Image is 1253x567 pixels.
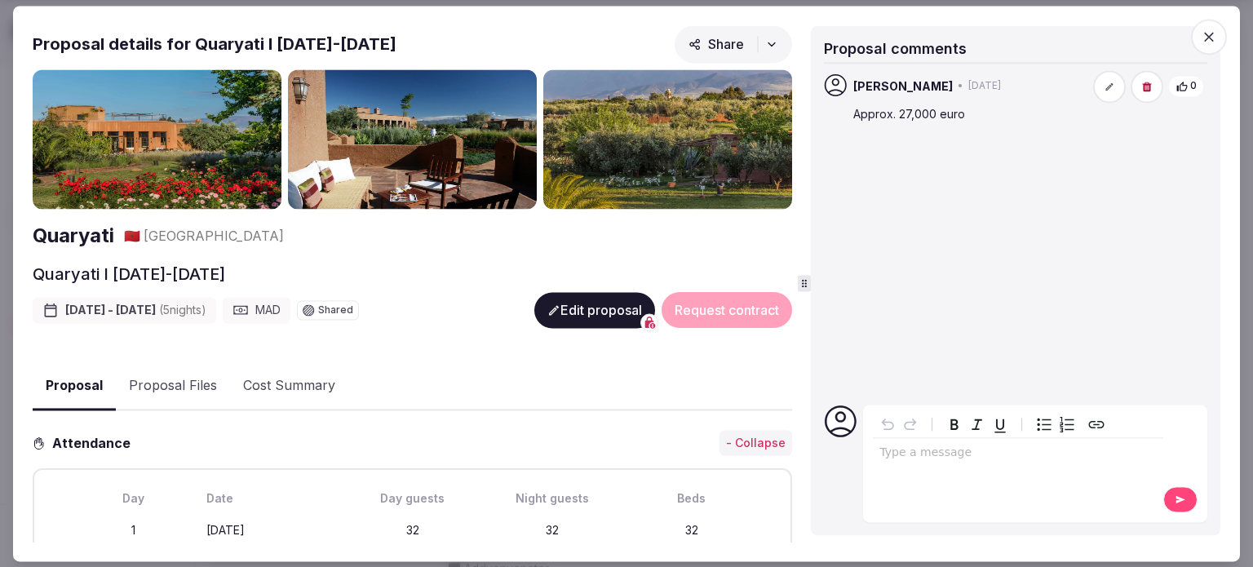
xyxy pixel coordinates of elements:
img: Gallery photo 3 [543,69,792,210]
button: Create link [1085,413,1108,436]
h3: Attendance [46,433,144,453]
span: [DATE] - [DATE] [65,302,206,318]
span: • [958,80,963,94]
span: ( 5 night s ) [159,303,206,317]
span: Share [688,36,744,52]
span: [PERSON_NAME] [853,78,953,95]
div: Beds [625,490,758,507]
div: toggle group [1033,413,1078,436]
img: Gallery photo 1 [33,69,281,210]
button: Italic [966,413,989,436]
div: MAD [223,297,290,323]
span: [DATE] [968,80,1001,94]
button: Cost Summary [230,363,348,410]
button: Proposal Files [116,363,230,410]
div: Date [206,490,339,507]
button: Numbered list [1056,413,1078,436]
div: 32 [485,522,618,538]
button: Edit proposal [534,292,655,328]
button: Bulleted list [1033,413,1056,436]
button: Proposal [33,362,116,410]
h2: Quaryati I [DATE]-[DATE] [33,263,225,286]
span: Shared [318,305,353,315]
button: Share [675,25,792,63]
p: Approx. 27,000 euro [853,106,1204,122]
div: Night guests [485,490,618,507]
button: 🇲🇦 [124,227,140,245]
div: [DATE] [206,522,339,538]
img: Gallery photo 2 [288,69,537,210]
div: 1 [67,522,200,538]
h2: Proposal details for Quaryati I [DATE]-[DATE] [33,33,396,55]
button: Underline [989,413,1012,436]
button: 0 [1168,76,1204,98]
div: 32 [346,522,479,538]
div: Day guests [346,490,479,507]
div: editable markdown [873,438,1163,471]
button: Bold [943,413,966,436]
span: 🇲🇦 [124,228,140,244]
button: - Collapse [719,430,792,456]
div: Day [67,490,200,507]
span: [GEOGRAPHIC_DATA] [144,227,284,245]
span: 0 [1190,80,1197,94]
div: 32 [625,522,758,538]
span: Proposal comments [824,40,967,57]
a: Quaryati [33,223,114,250]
